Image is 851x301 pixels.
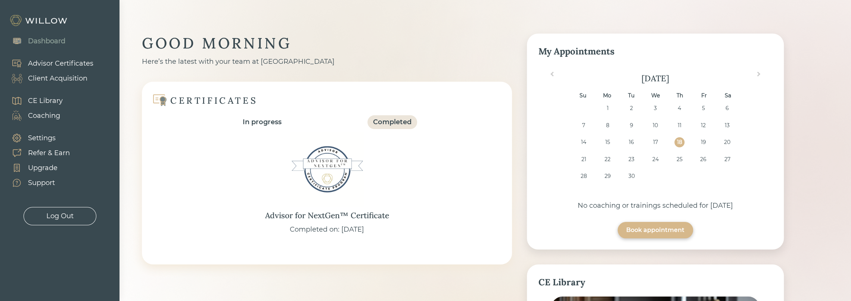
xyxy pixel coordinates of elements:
div: Tu [626,91,636,101]
div: In progress [243,117,282,127]
div: Choose Saturday, September 13th, 2025 [722,120,732,131]
div: Choose Wednesday, September 17th, 2025 [650,137,661,147]
div: Choose Wednesday, September 24th, 2025 [650,154,661,164]
div: My Appointments [538,45,773,58]
img: Willow [9,15,69,26]
div: Dashboard [28,36,65,46]
div: Coaching [28,111,60,121]
div: Choose Thursday, September 11th, 2025 [674,120,684,131]
div: We [650,91,661,101]
div: Choose Friday, September 5th, 2025 [698,103,708,113]
a: Upgrade [4,160,70,175]
div: Choose Thursday, September 18th, 2025 [674,137,684,147]
div: Log Out [46,211,74,221]
div: CE Library [538,276,773,289]
div: Choose Sunday, September 7th, 2025 [578,120,588,131]
div: Choose Tuesday, September 9th, 2025 [627,120,637,131]
div: Choose Monday, September 22nd, 2025 [602,154,612,164]
div: Fr [699,91,709,101]
div: Completed [373,117,411,127]
div: Th [674,91,684,101]
div: Choose Saturday, September 6th, 2025 [722,103,732,113]
div: Choose Saturday, September 20th, 2025 [722,137,732,147]
div: Choose Friday, September 19th, 2025 [698,137,708,147]
a: CE Library [4,93,63,108]
div: Sa [723,91,733,101]
div: Choose Friday, September 26th, 2025 [698,154,708,164]
a: Client Acquisition [4,71,93,86]
a: Advisor Certificates [4,56,93,71]
div: CERTIFICATES [170,95,258,106]
button: Next Month [754,70,765,82]
div: Choose Wednesday, September 3rd, 2025 [650,103,661,113]
div: Choose Sunday, September 14th, 2025 [578,137,588,147]
div: Choose Tuesday, September 30th, 2025 [627,171,637,181]
div: Choose Monday, September 1st, 2025 [602,103,612,113]
div: [DATE] [538,72,773,85]
div: Choose Thursday, September 4th, 2025 [674,103,684,113]
div: Choose Tuesday, September 23rd, 2025 [627,154,637,164]
a: Coaching [4,108,63,123]
a: Settings [4,131,70,145]
div: Client Acquisition [28,73,87,84]
div: Choose Monday, September 29th, 2025 [602,171,612,181]
div: Refer & Earn [28,148,70,158]
div: Choose Saturday, September 27th, 2025 [722,154,732,164]
div: Completed on: [DATE] [290,225,364,235]
div: Choose Monday, September 8th, 2025 [602,120,612,131]
div: GOOD MORNING [142,34,512,53]
div: Book appointment [626,226,684,235]
div: Settings [28,133,56,143]
div: CE Library [28,96,63,106]
button: Previous Month [545,70,557,82]
div: Choose Sunday, September 21st, 2025 [578,154,588,164]
div: Choose Sunday, September 28th, 2025 [578,171,588,181]
div: Choose Friday, September 12th, 2025 [698,120,708,131]
a: Dashboard [4,34,65,48]
div: Choose Tuesday, September 2nd, 2025 [627,103,637,113]
div: month 2025-09 [541,103,770,188]
div: Advisor for NextGen™ Certificate [265,210,389,222]
div: Support [28,178,55,188]
a: Refer & Earn [4,145,70,160]
div: Choose Wednesday, September 10th, 2025 [650,120,661,131]
div: Su [578,91,588,101]
img: Advisor for NextGen™ Certificate Badge [290,132,364,207]
div: Advisor Certificates [28,59,93,69]
div: Upgrade [28,163,58,173]
div: Choose Monday, September 15th, 2025 [602,137,612,147]
div: Choose Tuesday, September 16th, 2025 [627,137,637,147]
div: No coaching or trainings scheduled for [DATE] [538,201,773,211]
div: Choose Thursday, September 25th, 2025 [674,154,684,164]
div: Here’s the latest with your team at [GEOGRAPHIC_DATA] [142,57,512,67]
div: Mo [602,91,612,101]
